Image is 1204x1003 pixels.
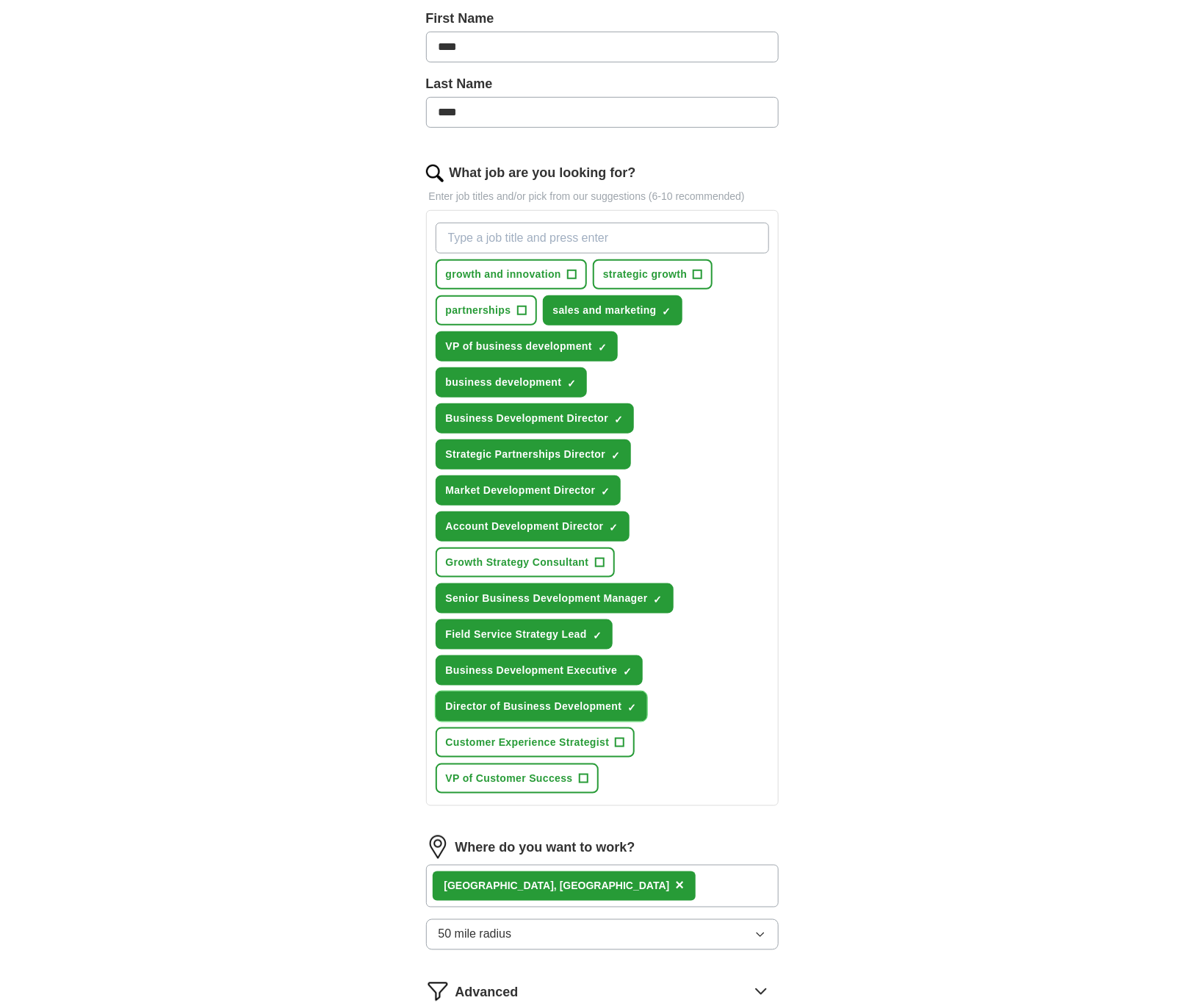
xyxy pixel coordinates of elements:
[446,699,622,714] span: Director of Business Development
[446,267,561,282] span: growth and innovation
[436,655,644,686] button: Business Development Executive✓
[446,771,573,786] span: VP of Customer Success
[436,763,599,794] button: VP of Customer Success
[436,223,769,254] input: Type a job title and press enter
[446,411,609,426] span: Business Development Director
[598,342,607,353] span: ✓
[611,450,620,461] span: ✓
[436,727,635,758] button: Customer Experience Strategist
[675,877,684,894] span: ×
[439,926,512,943] span: 50 mile radius
[436,475,621,506] button: Market Development Director✓
[436,511,630,542] button: Account Development Director✓
[436,583,674,614] button: Senior Business Development Manager✓
[446,591,648,606] span: Senior Business Development Manager
[436,439,632,470] button: Strategic Partnerships Director✓
[436,691,648,722] button: Director of Business Development✓
[426,979,450,1003] img: filter
[603,267,688,282] span: strategic growth
[601,486,610,497] span: ✓
[455,838,635,858] label: Where do you want to work?
[426,74,779,94] label: Last Name
[593,630,602,641] span: ✓
[446,555,589,570] span: Growth Strategy Consultant
[436,295,537,326] button: partnerships
[654,594,663,605] span: ✓
[436,259,587,290] button: growth and innovation
[610,522,619,533] span: ✓
[446,483,596,498] span: Market Development Director
[426,919,779,950] button: 50 mile radius
[444,879,670,894] div: [GEOGRAPHIC_DATA], [GEOGRAPHIC_DATA]
[627,702,636,713] span: ✓
[446,735,610,750] span: Customer Experience Strategist
[426,835,450,859] img: location.png
[567,378,576,389] span: ✓
[436,547,615,578] button: Growth Strategy Consultant
[436,331,618,362] button: VP of business development✓
[426,165,444,182] img: search.png
[446,375,562,390] span: business development
[446,447,606,462] span: Strategic Partnerships Director
[593,259,713,290] button: strategic growth
[675,875,684,897] button: ×
[426,9,779,29] label: First Name
[455,983,519,1003] span: Advanced
[446,519,604,534] span: Account Development Director
[436,619,613,650] button: Field Service Strategy Lead✓
[446,339,592,354] span: VP of business development
[426,189,779,204] p: Enter job titles and/or pick from our suggestions (6-10 recommended)
[623,666,632,677] span: ✓
[436,367,588,398] button: business development✓
[450,163,636,183] label: What job are you looking for?
[446,303,511,318] span: partnerships
[436,403,635,434] button: Business Development Director✓
[614,414,623,425] span: ✓
[446,663,618,678] span: Business Development Executive
[553,303,657,318] span: sales and marketing
[543,295,682,326] button: sales and marketing✓
[663,306,671,317] span: ✓
[446,627,587,642] span: Field Service Strategy Lead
